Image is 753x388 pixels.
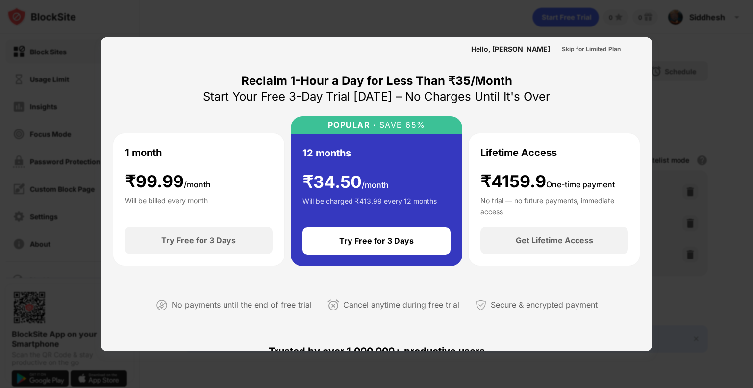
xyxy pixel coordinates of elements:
img: cancel-anytime [327,299,339,311]
div: ₹ 99.99 [125,172,211,192]
span: /month [362,180,389,190]
div: 12 months [302,146,351,160]
div: Get Lifetime Access [516,235,593,245]
div: Start Your Free 3-Day Trial [DATE] – No Charges Until It's Over [203,89,550,104]
div: Reclaim 1-Hour a Day for Less Than ₹35/Month [241,73,512,89]
div: SAVE 65% [376,120,426,129]
div: Trusted by over 1,000,000+ productive users [113,328,640,375]
img: secured-payment [475,299,487,311]
div: 1 month [125,145,162,160]
img: not-paying [156,299,168,311]
div: Hello, [PERSON_NAME] [471,45,550,53]
div: Secure & encrypted payment [491,298,598,312]
div: Cancel anytime during free trial [343,298,459,312]
div: Lifetime Access [480,145,557,160]
div: No trial — no future payments, immediate access [480,195,628,215]
div: No payments until the end of free trial [172,298,312,312]
span: One-time payment [546,180,615,189]
div: Skip for Limited Plan [562,44,621,54]
div: ₹ 34.50 [302,172,389,192]
div: Will be charged ₹413.99 every 12 months [302,196,437,215]
div: POPULAR · [328,120,376,129]
div: Will be billed every month [125,195,208,215]
div: ₹4159.9 [480,172,615,192]
span: /month [184,180,211,189]
div: Try Free for 3 Days [339,236,414,246]
div: Try Free for 3 Days [161,235,236,245]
